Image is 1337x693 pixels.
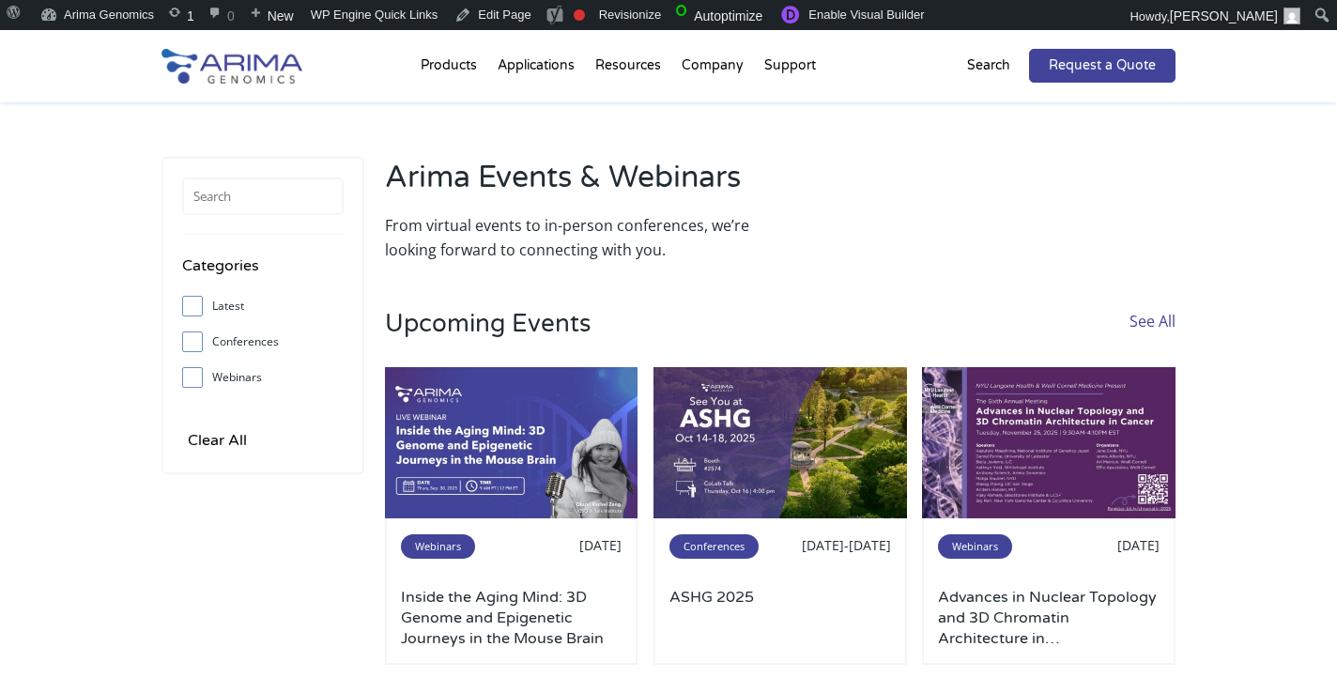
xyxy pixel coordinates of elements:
[182,328,344,356] label: Conferences
[1130,309,1176,367] a: See All
[385,309,591,367] h3: Upcoming Events
[669,534,759,559] span: Conferences
[182,177,344,215] input: Search
[938,534,1012,559] span: Webinars
[182,427,253,454] input: Clear All
[922,367,1176,519] img: NYU-X-Post-No-Agenda-500x300.jpg
[385,213,771,262] p: From virtual events to in-person conferences, we’re looking forward to connecting with you.
[1170,8,1278,23] span: [PERSON_NAME]
[385,157,771,213] h2: Arima Events & Webinars
[1029,49,1176,83] a: Request a Quote
[669,587,891,649] a: ASHG 2025
[653,367,907,519] img: ashg-2025-500x300.jpg
[161,49,302,84] img: Arima-Genomics-logo
[579,536,622,554] span: [DATE]
[1117,536,1160,554] span: [DATE]
[938,587,1160,649] a: Advances in Nuclear Topology and 3D Chromatin Architecture in [MEDICAL_DATA]
[401,534,475,559] span: Webinars
[182,254,344,292] h4: Categories
[182,363,344,392] label: Webinars
[802,536,891,554] span: [DATE]-[DATE]
[967,54,1010,78] p: Search
[385,367,638,519] img: Use-This-For-Webinar-Images-2-500x300.jpg
[182,292,344,320] label: Latest
[401,587,622,649] a: Inside the Aging Mind: 3D Genome and Epigenetic Journeys in the Mouse Brain
[574,9,585,21] div: Needs improvement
